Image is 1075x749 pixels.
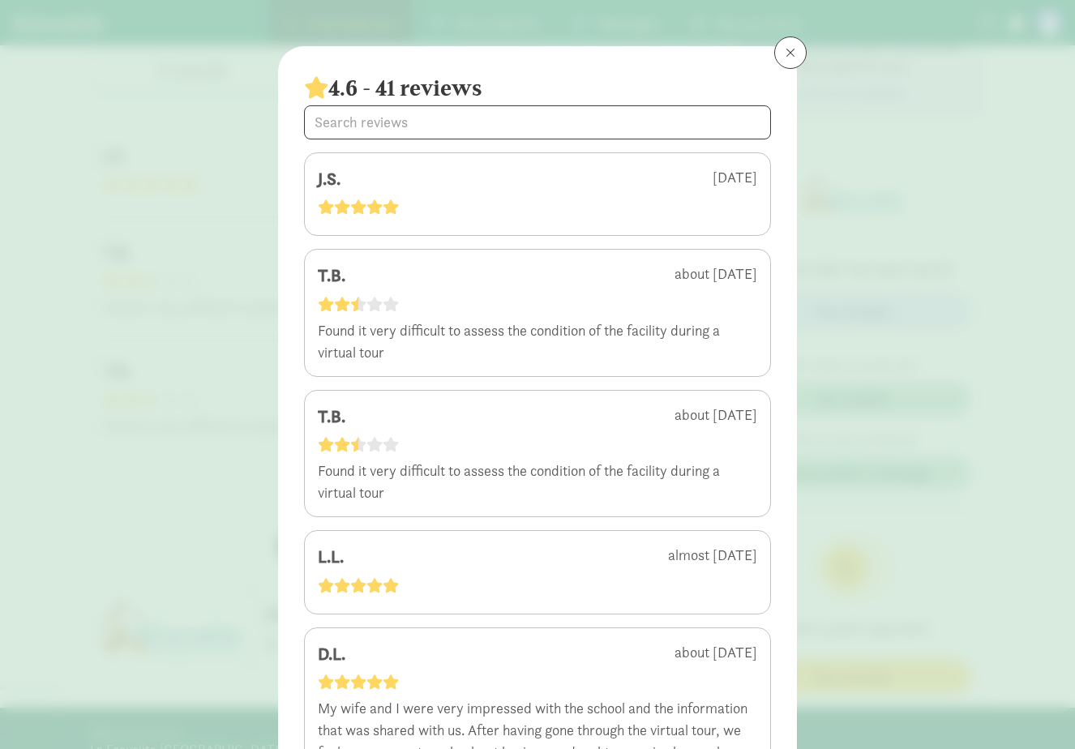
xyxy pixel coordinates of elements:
div: Found it very difficult to assess the condition of the facility during a virtual tour [318,460,757,503]
div: about [DATE] [467,263,757,295]
div: J.S. [318,166,467,192]
div: [DATE] [467,166,757,199]
div: 4.6 - 41 reviews [304,72,771,105]
div: almost [DATE] [467,544,757,576]
div: about [DATE] [467,404,757,436]
div: L.L. [318,544,467,570]
div: D.L. [318,641,467,667]
div: about [DATE] [467,641,757,674]
div: Found it very difficult to assess the condition of the facility during a virtual tour [318,319,757,363]
div: T.B. [318,404,467,430]
input: Search reviews [305,106,770,139]
div: T.B. [318,263,467,289]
